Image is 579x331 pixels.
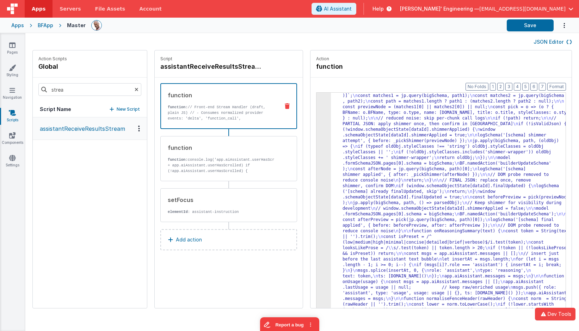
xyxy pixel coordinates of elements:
span: Apps [32,5,45,12]
button: Add action [160,229,297,250]
strong: elementId [168,210,188,214]
p: console.log('app.aiAssistant.userHasScrolled:' + app.aiAssistant.userHasScrolled) if (!app.aiAssi... [168,157,274,191]
strong: function: [168,158,188,162]
input: Search scripts [38,83,141,96]
div: BFApp [38,22,53,29]
span: [PERSON_NAME]' Engineering — [400,5,479,12]
h4: function [316,62,422,72]
span: Help [372,5,384,12]
button: New Script [110,106,140,113]
div: setFocus [168,196,274,204]
button: Format [547,83,566,91]
strong: function: [168,105,188,109]
button: AI Assistant [312,3,356,15]
button: 3 [505,83,512,91]
p: : assistant-instruction [168,209,274,215]
button: Dev Tools [535,308,575,320]
button: 6 [530,83,537,91]
h4: global [38,62,67,72]
p: Add action [176,235,202,244]
button: No Folds [466,83,488,91]
button: Save [507,19,554,31]
button: 1 [490,83,496,91]
p: Action [316,56,566,62]
button: 4 [514,83,521,91]
p: Action Scripts [38,56,67,62]
p: Script [160,56,297,62]
span: File Assets [95,5,125,12]
h5: Script Name [40,106,71,113]
span: Servers [60,5,81,12]
p: New Script [117,106,140,113]
div: Options [134,125,144,131]
h4: assistantReceiveResultsStream [160,62,266,72]
button: assistantReceiveResultsStream [33,117,147,140]
p: // Front-end Stream Handler (draft, plain JS) // - Consumes normalized provider events: 'delta', ... [168,104,274,161]
button: [PERSON_NAME]' Engineering — [EMAIL_ADDRESS][DOMAIN_NAME] [400,5,573,12]
button: 2 [497,83,504,91]
button: 5 [522,83,529,91]
span: AI Assistant [324,5,352,12]
button: 7 [539,83,546,91]
button: Options [554,18,568,33]
span: [EMAIL_ADDRESS][DOMAIN_NAME] [479,5,566,12]
div: function [168,143,274,152]
div: Apps [11,22,24,29]
p: assistantReceiveResultsStream [36,124,125,133]
div: function [168,91,274,99]
div: Master [67,22,86,29]
button: JSON Editor [534,38,572,45]
img: 11ac31fe5dc3d0eff3fbbbf7b26fa6e1 [92,20,101,30]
